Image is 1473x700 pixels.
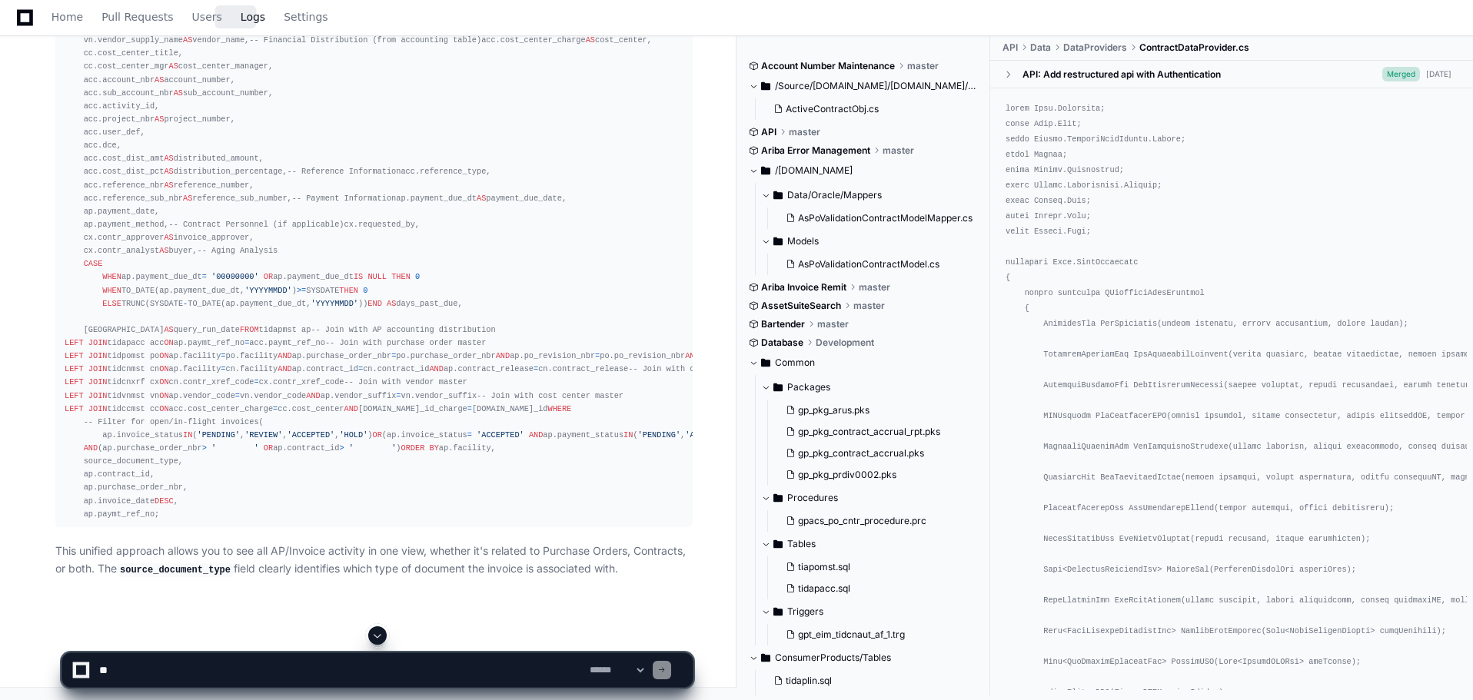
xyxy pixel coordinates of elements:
[117,563,234,577] code: source_document_type
[325,338,486,347] span: -- Join with purchase order master
[155,75,164,85] span: AS
[761,532,979,556] button: Tables
[235,391,240,400] span: =
[164,325,173,334] span: AS
[798,582,850,595] span: tidapacc.sql
[244,430,282,440] span: 'REVIEW'
[164,338,173,347] span: ON
[429,364,443,373] span: AND
[685,351,699,360] span: AND
[761,599,979,624] button: Triggers
[773,232,783,250] svg: Directory
[164,154,173,163] span: AS
[84,443,98,453] span: AND
[183,430,192,440] span: IN
[88,364,108,373] span: JOIN
[761,161,770,180] svg: Directory
[221,364,225,373] span: =
[780,578,969,599] button: tidapacc.sql
[767,98,969,120] button: ActiveContractObj.cs
[780,254,973,275] button: AsPoValidationContractModel.cs
[401,443,425,453] span: ORDER
[84,259,103,268] span: CASE
[787,605,823,618] span: Triggers
[367,272,387,281] span: NULL
[761,337,803,349] span: Database
[1382,67,1420,81] span: Merged
[467,404,472,413] span: =
[780,207,973,229] button: AsPoValidationContractModelMapper.cs
[273,404,278,413] span: =
[787,235,819,247] span: Models
[159,351,168,360] span: ON
[88,391,108,400] span: JOIN
[798,447,924,459] span: gp_pkg_contract_accrual.pks
[88,377,108,386] span: JOIN
[65,364,84,373] span: LEFT
[174,88,183,98] span: AS
[102,272,121,281] span: WHEN
[65,338,84,347] span: LEFT
[534,364,538,373] span: =
[65,404,84,413] span: LEFT
[907,60,939,72] span: master
[798,469,896,481] span: gp_pkg_prdiv0002.pks
[429,443,438,453] span: BY
[354,272,363,281] span: IS
[155,114,164,124] span: AS
[761,353,770,372] svg: Directory
[780,464,969,486] button: gp_pkg_prdiv0002.pks
[798,515,926,527] span: gpacs_po_cntr_procedure.prc
[685,430,733,440] span: 'APPROVED'
[65,377,84,386] span: LEFT
[159,377,168,386] span: ON
[65,391,84,400] span: LEFT
[547,404,571,413] span: WHERE
[284,12,328,22] span: Settings
[363,286,367,295] span: 0
[780,400,969,421] button: gp_pkg_arus.pks
[787,538,816,550] span: Tables
[761,281,846,294] span: Ariba Invoice Remit
[761,77,770,95] svg: Directory
[264,443,273,453] span: OR
[88,351,108,360] span: JOIN
[789,126,820,138] span: master
[183,299,188,308] span: -
[761,300,841,312] span: AssetSuiteSearch
[415,272,420,281] span: 0
[202,272,207,281] span: =
[221,351,225,360] span: =
[391,272,411,281] span: THEN
[775,80,979,92] span: /Source/[DOMAIN_NAME]/[DOMAIN_NAME]/Data/Models
[373,430,382,440] span: OR
[773,489,783,507] svg: Directory
[169,220,344,229] span: -- Contract Personnel (if applicable)
[798,212,973,224] span: AsPoValidationContractModelMapper.cs
[773,186,783,204] svg: Directory
[192,12,222,22] span: Users
[477,391,623,400] span: -- Join with cost center master
[164,181,173,190] span: AS
[780,443,969,464] button: gp_pkg_contract_accrual.pks
[339,430,367,440] span: 'HOLD'
[787,381,830,393] span: Packages
[344,404,358,413] span: AND
[164,167,173,176] span: AS
[88,338,108,347] span: JOIN
[244,286,292,295] span: 'YYYYMMDD'
[311,325,495,334] span: -- Join with AP accounting distribution
[853,300,885,312] span: master
[761,486,979,510] button: Procedures
[278,351,291,360] span: AND
[249,35,481,45] span: -- Financial Distribution (from accounting table)
[798,561,850,573] span: tiapomst.sql
[264,272,273,281] span: OR
[241,12,265,22] span: Logs
[1139,41,1249,54] span: ContractDataProvider.cs
[467,430,472,440] span: =
[780,421,969,443] button: gp_pkg_contract_accrual_rpt.pks
[311,299,358,308] span: 'YYYYMMDD'
[1030,41,1051,54] span: Data
[339,443,344,453] span: >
